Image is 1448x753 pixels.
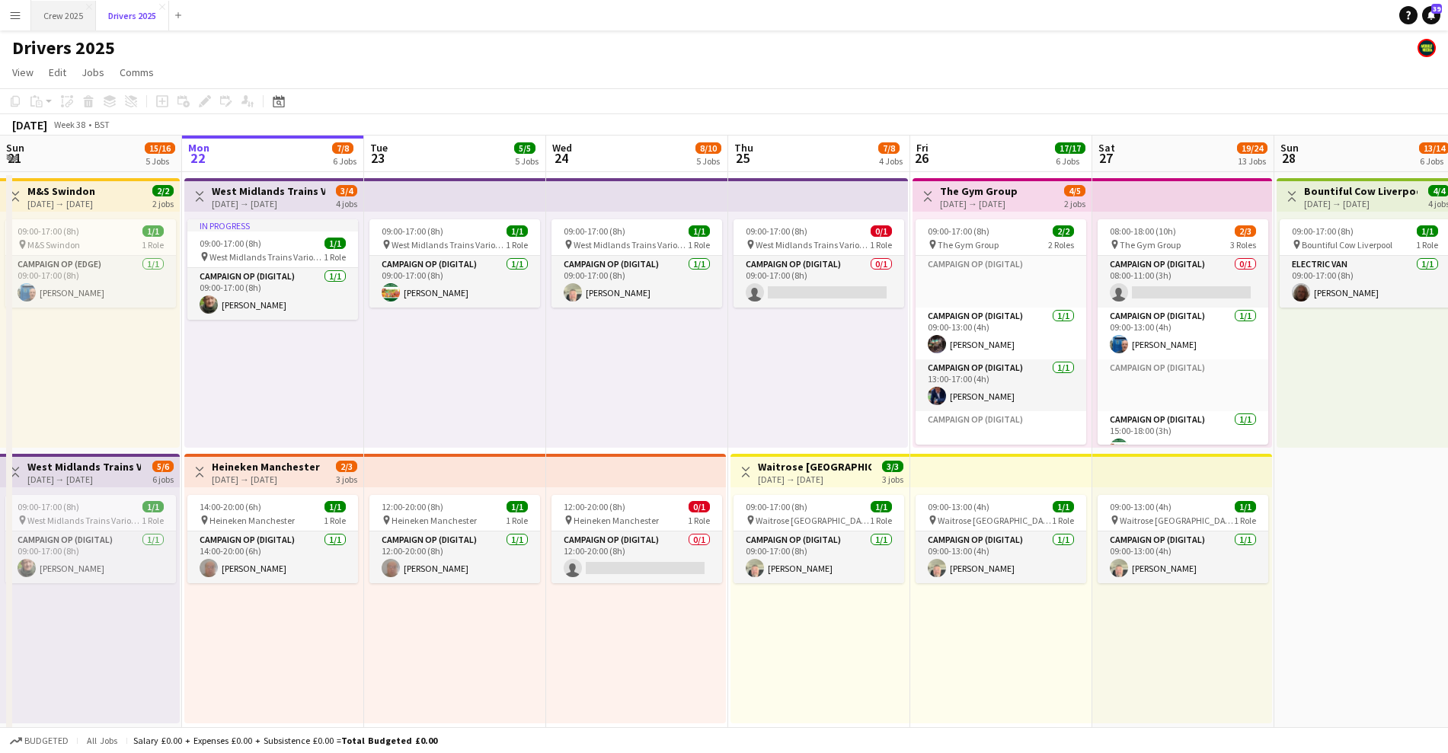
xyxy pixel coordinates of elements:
[1098,411,1268,463] app-card-role: Campaign Op (Digital)1/115:00-18:00 (3h)[PERSON_NAME]
[43,62,72,82] a: Edit
[392,239,506,250] span: West Midlands Trains Various Locations
[1418,39,1436,57] app-user-avatar: Nicola Price
[120,65,154,79] span: Comms
[734,219,904,308] app-job-card: 09:00-17:00 (8h)0/1 West Midlands Trains Various Locations1 RoleCampaign Op (Digital)0/109:00-17:...
[392,515,477,526] span: Heineken Manchester
[382,225,443,237] span: 09:00-17:00 (8h)
[734,531,904,583] app-card-role: Campaign Op (Digital)1/109:00-17:00 (8h)[PERSON_NAME]
[914,149,929,167] span: 26
[336,196,357,209] div: 4 jobs
[27,198,95,209] div: [DATE] → [DATE]
[1417,225,1438,237] span: 1/1
[341,735,437,746] span: Total Budgeted £0.00
[369,256,540,308] app-card-role: Campaign Op (Digital)1/109:00-17:00 (8h)[PERSON_NAME]
[1098,141,1115,155] span: Sat
[1048,239,1074,250] span: 2 Roles
[50,119,88,130] span: Week 38
[142,515,164,526] span: 1 Role
[1422,6,1440,24] a: 39
[27,184,95,198] h3: M&S Swindon
[756,239,870,250] span: West Midlands Trains Various Locations
[1237,142,1267,154] span: 19/24
[187,268,358,320] app-card-role: Campaign Op (Digital)1/109:00-17:00 (8h)[PERSON_NAME]
[5,495,176,583] div: 09:00-17:00 (8h)1/1 West Midlands Trains Various Locations1 RoleCampaign Op (Digital)1/109:00-17:...
[212,184,325,198] h3: West Midlands Trains Various Locations
[209,515,295,526] span: Heineken Manchester
[1235,225,1256,237] span: 2/3
[916,219,1086,445] div: 09:00-17:00 (8h)2/2 The Gym Group2 RolesCampaign Op (Digital)Campaign Op (Digital)1/109:00-13:00 ...
[84,735,120,746] span: All jobs
[1098,219,1268,445] div: 08:00-18:00 (10h)2/3 The Gym Group3 RolesCampaign Op (Digital)0/108:00-11:00 (3h) Campaign Op (Di...
[1056,155,1085,167] div: 6 Jobs
[1064,185,1085,196] span: 4/5
[916,256,1086,308] app-card-role-placeholder: Campaign Op (Digital)
[938,239,999,250] span: The Gym Group
[507,225,528,237] span: 1/1
[31,1,96,30] button: Crew 2025
[551,219,722,308] div: 09:00-17:00 (8h)1/1 West Midlands Trains Various Locations1 RoleCampaign Op (Digital)1/109:00-17:...
[916,141,929,155] span: Fri
[940,198,1018,209] div: [DATE] → [DATE]
[1302,239,1392,250] span: Bountiful Cow Liverpool
[18,501,79,512] span: 09:00-17:00 (8h)
[369,495,540,583] div: 12:00-20:00 (8h)1/1 Heineken Manchester1 RoleCampaign Op (Digital)1/112:00-20:00 (8h)[PERSON_NAME]
[879,155,903,167] div: 4 Jobs
[212,474,320,485] div: [DATE] → [DATE]
[142,225,164,237] span: 1/1
[27,474,141,485] div: [DATE] → [DATE]
[734,256,904,308] app-card-role: Campaign Op (Digital)0/109:00-17:00 (8h)
[187,531,358,583] app-card-role: Campaign Op (Digital)1/114:00-20:00 (6h)[PERSON_NAME]
[916,359,1086,411] app-card-role: Campaign Op (Digital)1/113:00-17:00 (4h)[PERSON_NAME]
[688,239,710,250] span: 1 Role
[1292,225,1354,237] span: 09:00-17:00 (8h)
[758,474,871,485] div: [DATE] → [DATE]
[324,515,346,526] span: 1 Role
[145,142,175,154] span: 15/16
[369,219,540,308] app-job-card: 09:00-17:00 (8h)1/1 West Midlands Trains Various Locations1 RoleCampaign Op (Digital)1/109:00-17:...
[6,62,40,82] a: View
[550,149,572,167] span: 24
[1304,184,1418,198] h3: Bountiful Cow Liverpool
[1304,198,1418,209] div: [DATE] → [DATE]
[82,65,104,79] span: Jobs
[1416,239,1438,250] span: 1 Role
[368,149,388,167] span: 23
[209,251,324,263] span: West Midlands Trains Various Locations
[574,239,688,250] span: West Midlands Trains Various Locations
[333,155,356,167] div: 6 Jobs
[916,531,1086,583] app-card-role: Campaign Op (Digital)1/109:00-13:00 (4h)[PERSON_NAME]
[870,515,892,526] span: 1 Role
[551,256,722,308] app-card-role: Campaign Op (Digital)1/109:00-17:00 (8h)[PERSON_NAME]
[756,515,870,526] span: Waitrose [GEOGRAPHIC_DATA]
[12,65,34,79] span: View
[8,732,71,749] button: Budgeted
[916,495,1086,583] app-job-card: 09:00-13:00 (4h)1/1 Waitrose [GEOGRAPHIC_DATA]1 RoleCampaign Op (Digital)1/109:00-13:00 (4h)[PERS...
[4,149,24,167] span: 21
[212,198,325,209] div: [DATE] → [DATE]
[734,495,904,583] app-job-card: 09:00-17:00 (8h)1/1 Waitrose [GEOGRAPHIC_DATA]1 RoleCampaign Op (Digital)1/109:00-17:00 (8h)[PERS...
[5,531,176,583] app-card-role: Campaign Op (Digital)1/109:00-17:00 (8h)[PERSON_NAME]
[928,225,989,237] span: 09:00-17:00 (8h)
[1098,359,1268,411] app-card-role-placeholder: Campaign Op (Digital)
[1120,515,1234,526] span: Waitrose [GEOGRAPHIC_DATA]
[695,142,721,154] span: 8/10
[916,411,1086,463] app-card-role-placeholder: Campaign Op (Digital)
[1053,225,1074,237] span: 2/2
[871,225,892,237] span: 0/1
[551,531,722,583] app-card-role: Campaign Op (Digital)0/112:00-20:00 (8h)
[515,155,539,167] div: 5 Jobs
[1234,515,1256,526] span: 1 Role
[324,238,346,249] span: 1/1
[758,460,871,474] h3: Waitrose [GEOGRAPHIC_DATA]
[5,219,176,308] app-job-card: 09:00-17:00 (8h)1/1 M&S Swindon1 RoleCampaign Op (Edge)1/109:00-17:00 (8h)[PERSON_NAME]
[1098,495,1268,583] div: 09:00-13:00 (4h)1/1 Waitrose [GEOGRAPHIC_DATA]1 RoleCampaign Op (Digital)1/109:00-13:00 (4h)[PERS...
[212,460,320,474] h3: Heineken Manchester
[187,219,358,320] div: In progress09:00-17:00 (8h)1/1 West Midlands Trains Various Locations1 RoleCampaign Op (Digital)1...
[113,62,160,82] a: Comms
[746,225,807,237] span: 09:00-17:00 (8h)
[94,119,110,130] div: BST
[24,735,69,746] span: Budgeted
[187,495,358,583] app-job-card: 14:00-20:00 (6h)1/1 Heineken Manchester1 RoleCampaign Op (Digital)1/114:00-20:00 (6h)[PERSON_NAME]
